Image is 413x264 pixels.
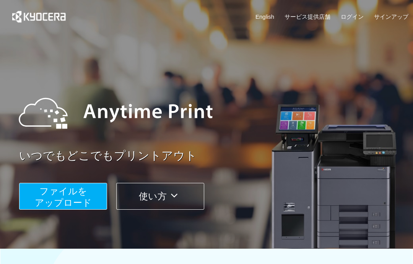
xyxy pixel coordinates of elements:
[285,13,330,21] a: サービス提供店舗
[341,13,364,21] a: ログイン
[255,13,274,21] a: English
[19,183,107,210] button: ファイルを​​アップロード
[374,13,408,21] a: サインアップ
[116,183,204,210] button: 使い方
[19,148,413,164] a: いつでもどこでもプリントアウト
[35,186,92,208] span: ファイルを ​​アップロード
